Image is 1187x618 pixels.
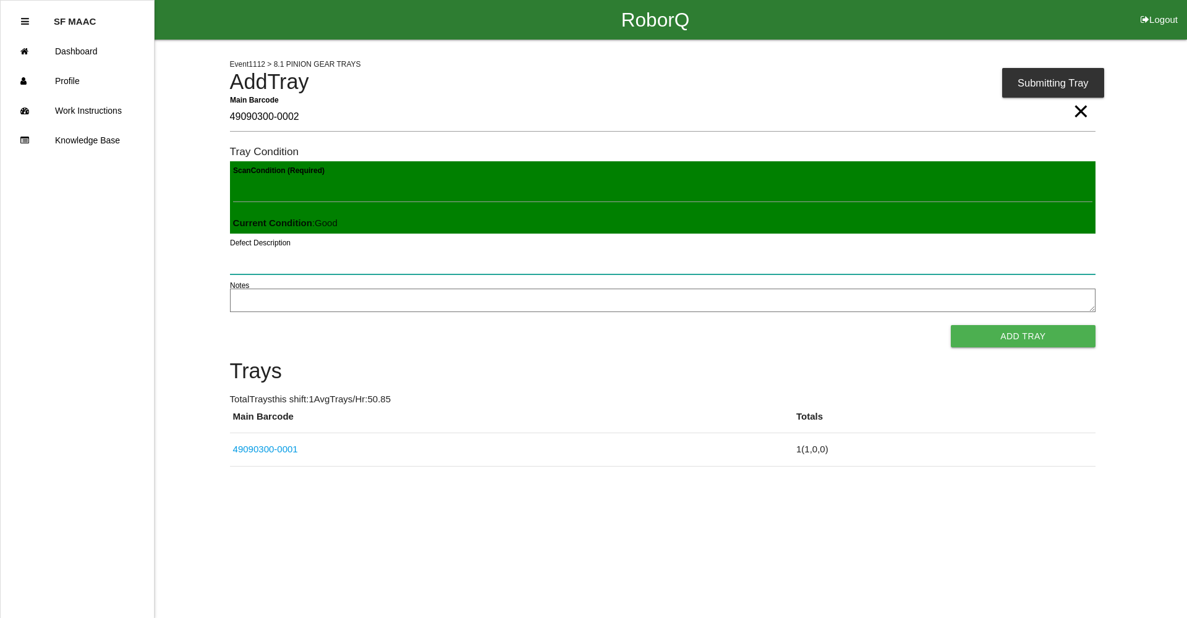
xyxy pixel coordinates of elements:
th: Main Barcode [230,410,793,433]
span: : Good [233,218,338,228]
label: Notes [230,280,249,291]
a: 49090300-0001 [233,444,298,454]
th: Totals [793,410,1096,433]
h4: Trays [230,360,1096,383]
td: 1 ( 1 , 0 , 0 ) [793,433,1096,467]
b: Scan Condition (Required) [233,166,325,175]
p: SF MAAC [54,7,96,27]
input: Required [230,103,1096,132]
h4: Add Tray [230,70,1096,94]
b: Main Barcode [230,95,279,104]
b: Current Condition [233,218,312,228]
a: Profile [1,66,154,96]
div: Submitting Tray [1002,68,1104,98]
a: Dashboard [1,36,154,66]
label: Defect Description [230,237,291,248]
a: Work Instructions [1,96,154,125]
p: Total Trays this shift: 1 Avg Trays /Hr: 50.85 [230,392,1096,407]
h6: Tray Condition [230,146,1096,158]
a: Knowledge Base [1,125,154,155]
div: Close [21,7,29,36]
span: Event 1112 > 8.1 PINION GEAR TRAYS [230,60,361,69]
button: Add Tray [951,325,1095,347]
span: Clear Input [1073,87,1089,111]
